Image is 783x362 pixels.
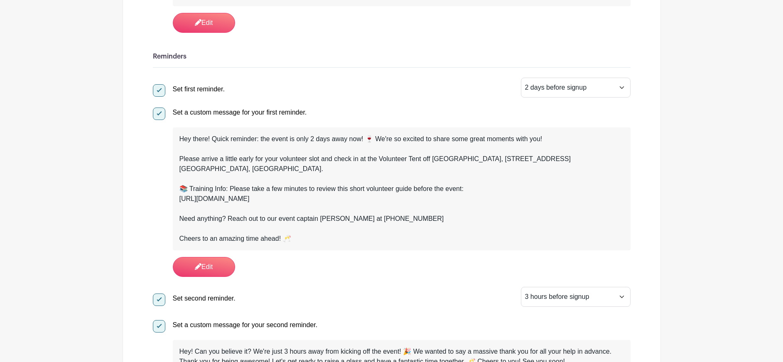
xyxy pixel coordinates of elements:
[153,295,236,302] a: Set second reminder.
[153,53,631,61] h6: Reminders
[179,184,624,194] div: 📚 Training Info: Please take a few minutes to review this short volunteer guide before the event:
[179,234,624,244] div: Cheers to an amazing time ahead! 🥂
[179,214,624,224] div: Need anything? Reach out to our event captain [PERSON_NAME] at ‭[PHONE_NUMBER]‬
[179,154,624,174] div: Please arrive a little early for your volunteer slot and check in at the Volunteer Tent off [GEOG...
[173,108,307,117] div: Set a custom message for your first reminder.
[179,194,624,204] div: [URL][DOMAIN_NAME]
[153,109,307,116] a: Set a custom message for your first reminder.
[173,13,235,33] a: Edit
[179,134,624,144] div: Hey there! Quick reminder: the event is only 2 days away now! 🍷 We're so excited to share some gr...
[173,257,235,277] a: Edit
[153,86,225,93] a: Set first reminder.
[173,84,225,94] div: Set first reminder.
[153,321,318,328] a: Set a custom message for your second reminder.
[173,294,236,303] div: Set second reminder.
[173,320,318,330] div: Set a custom message for your second reminder.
